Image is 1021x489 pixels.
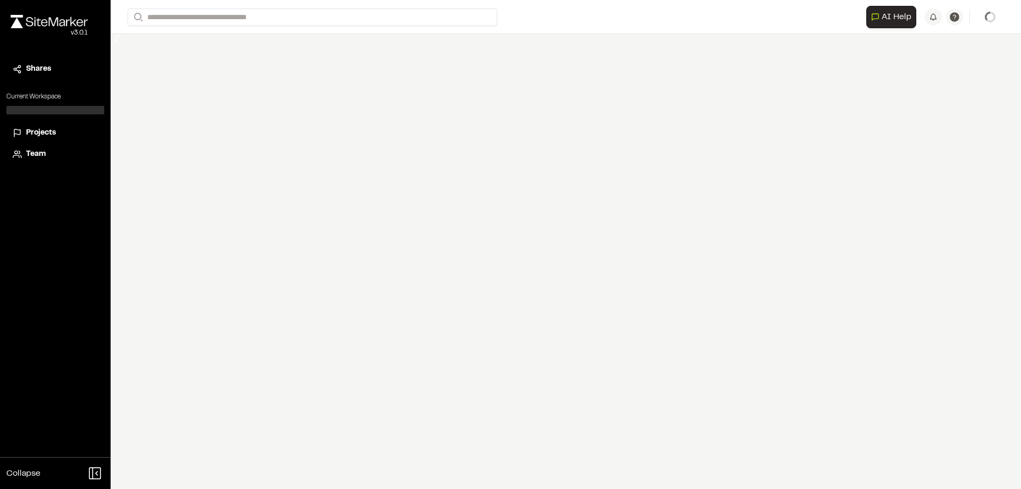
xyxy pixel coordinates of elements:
[128,9,147,26] button: Search
[866,6,920,28] div: Open AI Assistant
[13,127,98,139] a: Projects
[13,148,98,160] a: Team
[11,28,88,38] div: Oh geez...please don't...
[26,127,56,139] span: Projects
[6,92,104,102] p: Current Workspace
[866,6,916,28] button: Open AI Assistant
[13,63,98,75] a: Shares
[882,11,911,23] span: AI Help
[11,15,88,28] img: rebrand.png
[26,63,51,75] span: Shares
[26,148,46,160] span: Team
[6,467,40,480] span: Collapse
